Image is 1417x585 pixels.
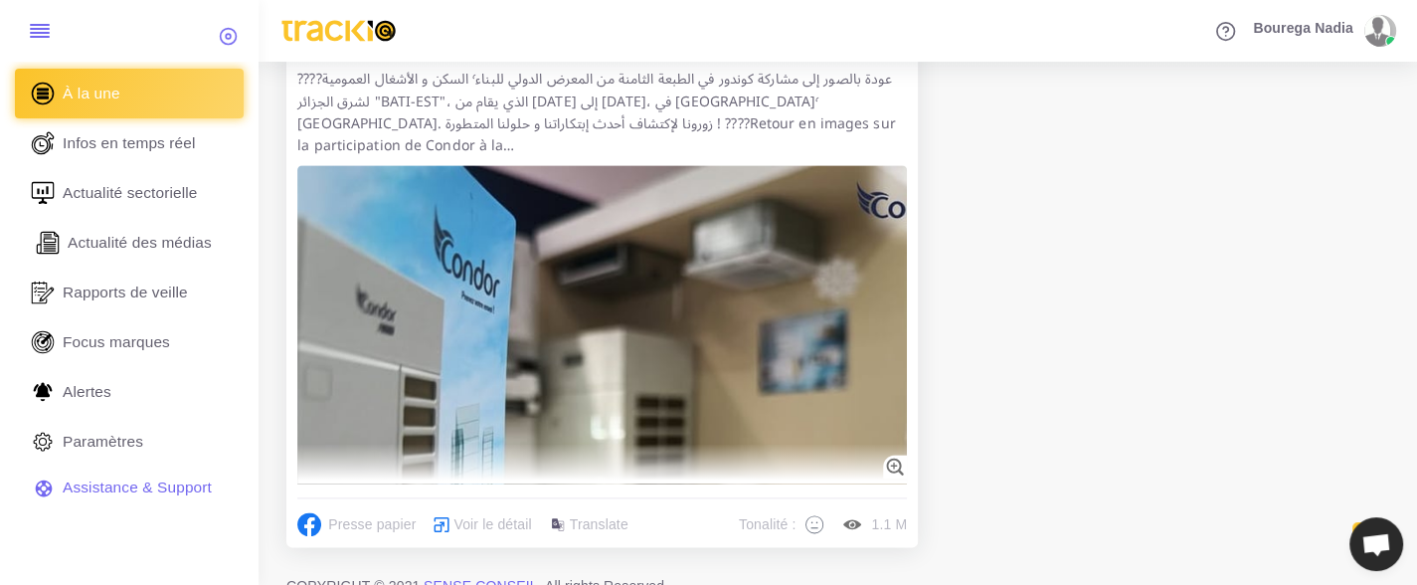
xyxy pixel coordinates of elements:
img: parametre.svg [28,427,58,457]
img: neutre [802,512,826,536]
span: Paramètres [63,431,143,453]
span: Infos en temps réel [63,132,196,154]
img: avatar [1364,15,1390,47]
span: Presse papier [328,514,416,534]
a: Focus marques [15,317,244,367]
a: À la une [15,69,244,118]
span: Actualité des médias [68,232,212,254]
img: focus-marques.svg [28,327,58,357]
a: Actualité des médias [15,218,244,268]
span: À la une [63,83,120,104]
img: zoom [883,455,907,479]
span: Actualité sectorielle [63,182,198,204]
img: revue-editorielle.svg [33,228,63,258]
img: home.svg [28,79,58,108]
span: Focus marques [63,331,170,353]
p: ????عودة بالصور إلى مشاركة كوندور في الطبعة الثامنة من المعرض الدولي للبناء٬ السكن و الأشغال العم... [297,69,907,158]
a: Voir le détail [416,512,531,536]
span: Voir le détail [453,514,531,534]
a: Translate [532,512,628,536]
img: impressions [840,512,864,536]
img: Alerte.svg [28,377,58,407]
img: facebook.svg [297,512,321,536]
img: revue-sectorielle.svg [28,178,58,208]
span: Alertes [63,381,111,403]
img: Translate [546,512,570,536]
a: Alertes [15,367,244,417]
div: Ouvrir le chat [1349,517,1403,571]
a: Paramètres [15,417,244,467]
img: rapport_1.svg [28,278,58,307]
a: Actualité sectorielle [15,168,244,218]
img: revue-live.svg [28,128,58,158]
span: Bourega Nadia [1253,21,1353,35]
span: Tonalité : [739,514,796,534]
span: Rapports de veille [63,282,188,303]
a: Infos en temps réel [15,118,244,168]
a: Bourega Nadia avatar [1243,15,1403,47]
span: Assistance & Support [63,477,212,498]
img: trackio.svg [272,11,405,51]
img: Agrandir [430,512,453,536]
a: Rapports de veille [15,268,244,317]
span: 1.1 M [871,514,907,534]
